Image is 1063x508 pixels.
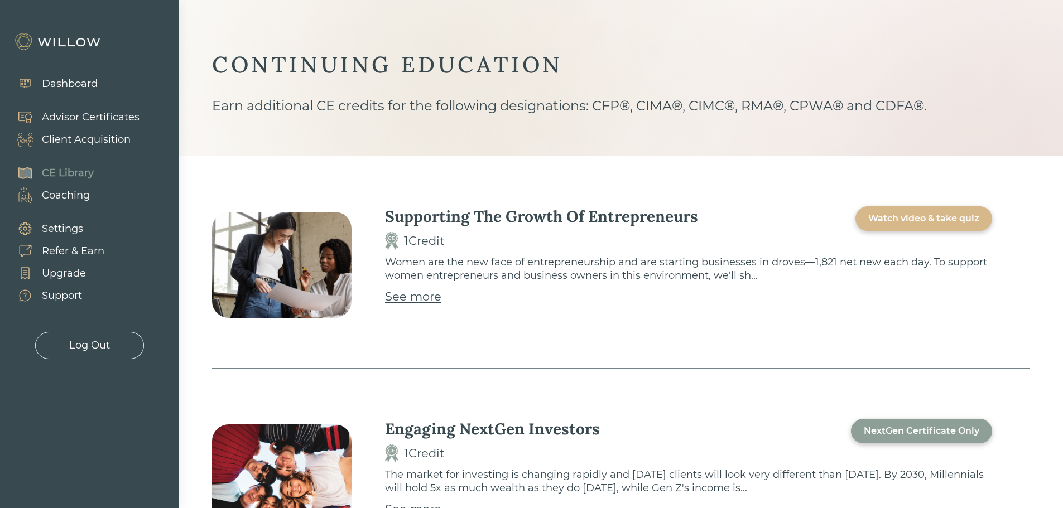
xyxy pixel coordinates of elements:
div: Refer & Earn [42,244,104,259]
img: Willow [14,33,103,51]
div: 1 Credit [404,232,445,250]
div: Settings [42,221,83,236]
div: Watch video & take quiz [868,212,979,225]
div: NextGen Certificate Only [864,424,979,438]
a: Client Acquisition [6,128,140,151]
a: Coaching [6,184,94,206]
a: See more [385,288,441,306]
div: Upgrade [42,266,86,281]
div: 1 Credit [404,444,445,462]
a: Upgrade [6,262,104,284]
div: Dashboard [42,76,98,91]
div: Support [42,288,82,303]
div: Advisor Certificates [42,110,140,125]
div: Supporting The Growth Of Entrepreneurs [385,206,698,226]
div: CONTINUING EDUCATION [212,50,1030,79]
div: Client Acquisition [42,132,131,147]
a: CE Library [6,162,94,184]
div: Coaching [42,188,90,203]
div: CE Library [42,166,94,181]
a: Refer & Earn [6,240,104,262]
div: Earn additional CE credits for the following designations: CFP®, CIMA®, CIMC®, RMA®, CPWA® and CD... [212,96,1030,156]
a: Settings [6,217,104,240]
div: Log Out [69,338,110,353]
a: Advisor Certificates [6,106,140,128]
a: Dashboard [6,72,98,95]
div: Engaging NextGen Investors [385,419,600,439]
p: The market for investing is changing rapidly and [DATE] clients will look very different than [DA... [385,468,992,495]
p: Women are the new face of entrepreneurship and are starting businesses in droves—1,821 net new ea... [385,255,992,282]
